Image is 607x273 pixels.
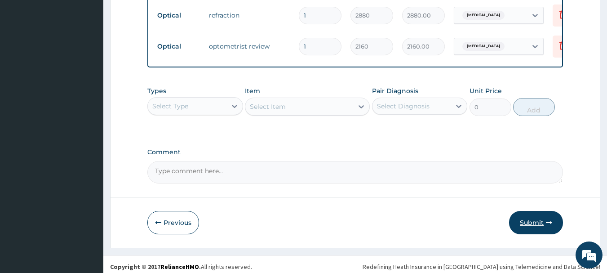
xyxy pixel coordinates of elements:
[147,4,169,26] div: Minimize live chat window
[363,262,600,271] div: Redefining Heath Insurance in [GEOGRAPHIC_DATA] using Telemedicine and Data Science!
[462,42,505,51] span: [MEDICAL_DATA]
[245,86,260,95] label: Item
[470,86,502,95] label: Unit Price
[509,211,563,234] button: Submit
[153,38,204,55] td: Optical
[4,179,171,211] textarea: Type your message and hit 'Enter'
[47,50,151,62] div: Chat with us now
[160,263,199,271] a: RelianceHMO
[204,6,294,24] td: refraction
[153,7,204,24] td: Optical
[147,148,563,156] label: Comment
[152,102,188,111] div: Select Type
[147,87,166,95] label: Types
[110,263,201,271] strong: Copyright © 2017 .
[372,86,418,95] label: Pair Diagnosis
[147,211,199,234] button: Previous
[513,98,555,116] button: Add
[17,45,36,67] img: d_794563401_company_1708531726252_794563401
[377,102,430,111] div: Select Diagnosis
[52,80,124,171] span: We're online!
[462,11,505,20] span: [MEDICAL_DATA]
[204,37,294,55] td: optometrist review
